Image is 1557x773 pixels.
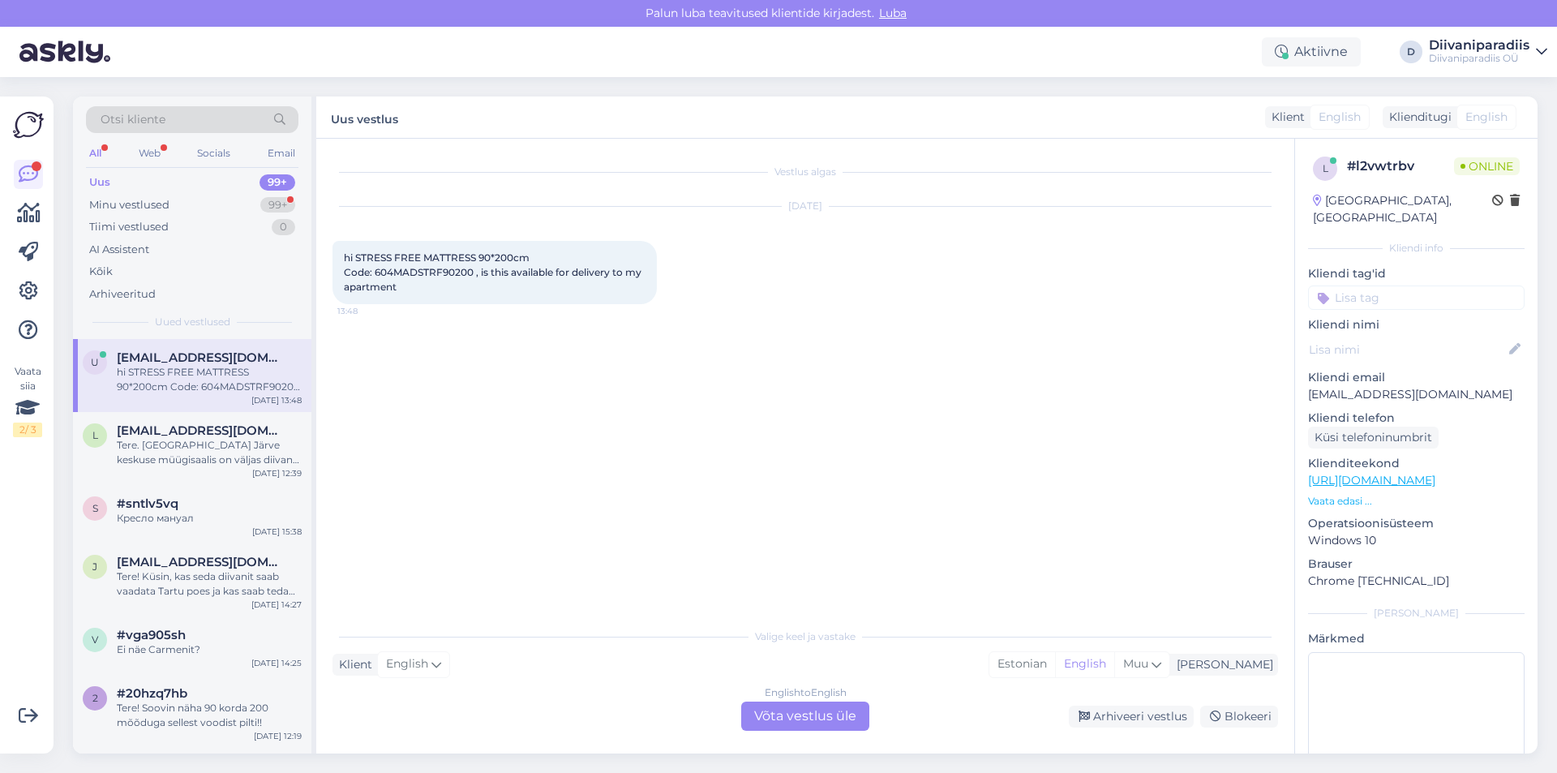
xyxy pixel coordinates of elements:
span: Muu [1123,656,1148,671]
div: Uus [89,174,110,191]
div: Arhiveeri vestlus [1069,706,1194,728]
span: Uued vestlused [155,315,230,329]
div: Diivaniparadiis OÜ [1429,52,1529,65]
p: Kliendi nimi [1308,316,1525,333]
div: Tere! Küsin, kas seda diivanit saab vaadata Tartu poes ja kas saab teda tellida teises värvis?NUR... [117,569,302,599]
span: English [1465,109,1508,126]
div: 2 / 3 [13,423,42,437]
span: s [92,502,98,514]
a: DiivaniparadiisDiivaniparadiis OÜ [1429,39,1547,65]
div: # l2vwtrbv [1347,157,1454,176]
div: Vaata siia [13,364,42,437]
p: Kliendi telefon [1308,410,1525,427]
div: Socials [194,143,234,164]
div: [GEOGRAPHIC_DATA], [GEOGRAPHIC_DATA] [1313,192,1492,226]
img: Askly Logo [13,110,44,140]
div: [PERSON_NAME] [1170,656,1273,673]
div: Web [135,143,164,164]
span: j [92,560,97,573]
span: u [91,356,99,368]
div: Tere. [GEOGRAPHIC_DATA] Järve keskuse müügisaalis on väljas diivan nimega MAURO. Kas see on ainuk... [117,438,302,467]
div: [PERSON_NAME] [1308,606,1525,621]
span: 13:48 [337,305,398,317]
p: [EMAIL_ADDRESS][DOMAIN_NAME] [1308,386,1525,403]
p: Vaata edasi ... [1308,494,1525,509]
span: #vga905sh [117,628,186,642]
div: Klienditugi [1383,109,1452,126]
span: English [1319,109,1361,126]
p: Chrome [TECHNICAL_ID] [1308,573,1525,590]
span: v [92,633,98,646]
div: 99+ [259,174,295,191]
div: [DATE] 13:48 [251,394,302,406]
div: Arhiveeritud [89,286,156,303]
div: Tiimi vestlused [89,219,169,235]
p: Kliendi email [1308,369,1525,386]
a: [URL][DOMAIN_NAME] [1308,473,1435,487]
span: #20hzq7hb [117,686,187,701]
div: Kliendi info [1308,241,1525,256]
span: 2 [92,692,98,704]
span: #sntlv5vq [117,496,178,511]
span: lillepold.mari@gmail.com [117,423,285,438]
div: [DATE] [332,199,1278,213]
div: Blokeeri [1200,706,1278,728]
input: Lisa tag [1308,286,1525,310]
div: [DATE] 12:19 [254,730,302,742]
p: Märkmed [1308,630,1525,647]
label: Uus vestlus [331,106,398,128]
div: 99+ [260,197,295,213]
div: English to English [765,685,847,700]
span: l [92,429,98,441]
div: Tere! Soovin näha 90 korda 200 mõõduga sellest voodist pilti!! [117,701,302,730]
div: Vestlus algas [332,165,1278,179]
div: D [1400,41,1422,63]
div: [DATE] 14:25 [251,657,302,669]
div: Küsi telefoninumbrit [1308,427,1439,449]
div: Valige keel ja vastake [332,629,1278,644]
div: hi STRESS FREE MATTRESS 90*200cm Code: 604MADSTRF90200 , is this available for delivery to my apa... [117,365,302,394]
input: Lisa nimi [1309,341,1506,359]
div: Aktiivne [1262,37,1361,67]
div: Estonian [989,652,1055,676]
p: Klienditeekond [1308,455,1525,472]
div: [DATE] 12:39 [252,467,302,479]
span: Otsi kliente [101,111,165,128]
span: English [386,655,428,673]
div: [DATE] 15:38 [252,526,302,538]
div: [DATE] 14:27 [251,599,302,611]
span: Online [1454,157,1520,175]
span: l [1323,162,1328,174]
div: Kõik [89,264,113,280]
p: Windows 10 [1308,532,1525,549]
div: Klient [1265,109,1305,126]
div: Кресло мануал [117,511,302,526]
p: Operatsioonisüsteem [1308,515,1525,532]
p: Kliendi tag'id [1308,265,1525,282]
div: All [86,143,105,164]
div: Ei näe Carmenit? [117,642,302,657]
div: Email [264,143,298,164]
span: julixpov@yandex.ru [117,555,285,569]
div: Võta vestlus üle [741,702,869,731]
span: usamakk102030@gmail.com [117,350,285,365]
div: Klient [332,656,372,673]
div: 0 [272,219,295,235]
span: hi STRESS FREE MATTRESS 90*200cm Code: 604MADSTRF90200 , is this available for delivery to my apa... [344,251,644,293]
div: Minu vestlused [89,197,169,213]
div: English [1055,652,1114,676]
span: Luba [874,6,911,20]
div: AI Assistent [89,242,149,258]
p: Brauser [1308,556,1525,573]
div: Diivaniparadiis [1429,39,1529,52]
